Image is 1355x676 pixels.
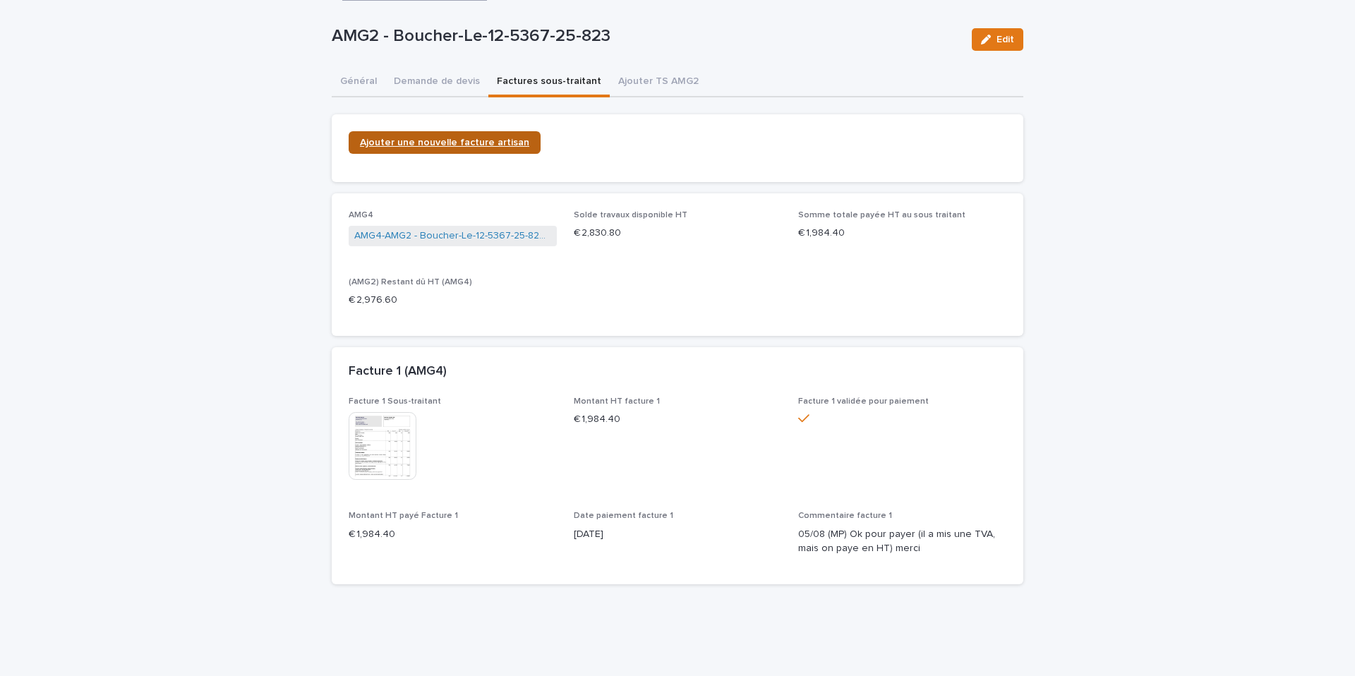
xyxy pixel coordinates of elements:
span: AMG4 [349,211,373,219]
span: (AMG2) Restant dû HT (AMG4) [349,278,472,286]
span: Facture 1 Sous-traitant [349,397,441,406]
button: Factures sous-traitant [488,68,610,97]
p: € 1,984.40 [574,412,782,427]
h2: Facture 1 (AMG4) [349,364,447,380]
p: [DATE] [574,527,782,542]
span: Ajouter une nouvelle facture artisan [360,138,529,147]
button: Général [332,68,385,97]
button: Ajouter TS AMG2 [610,68,707,97]
span: Montant HT facture 1 [574,397,660,406]
button: Edit [972,28,1023,51]
p: € 2,830.80 [574,226,782,241]
p: AMG2 - Boucher-Le-12-5367-25-823 [332,26,960,47]
span: Montant HT payé Facture 1 [349,512,458,520]
p: € 2,976.60 [349,293,557,308]
span: Edit [996,35,1014,44]
span: Somme totale payée HT au sous traitant [798,211,965,219]
a: Ajouter une nouvelle facture artisan [349,131,541,154]
p: € 1,984.40 [349,527,557,542]
a: AMG4-AMG2 - Boucher-Le-12-5367-25-823-1345 [354,229,551,243]
p: € 1,984.40 [798,226,1006,241]
span: Solde travaux disponible HT [574,211,687,219]
span: Facture 1 validée pour paiement [798,397,929,406]
button: Demande de devis [385,68,488,97]
span: Date paiement facture 1 [574,512,673,520]
span: Commentaire facture 1 [798,512,892,520]
p: 05/08 (MP) Ok pour payer (il a mis une TVA, mais on paye en HT) merci [798,527,1006,557]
